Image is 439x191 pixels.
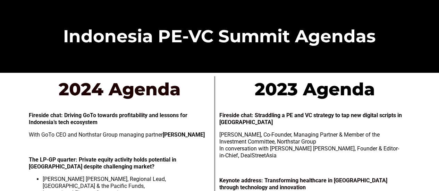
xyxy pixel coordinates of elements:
[29,131,211,138] p: With GoTo CEO and Northstar Group managing partner
[219,131,404,159] p: [PERSON_NAME], Co-Founder, Managing Partner & Member of the Investment Committee, Northstar Group...
[29,156,176,170] b: The LP-GP quarter: Private equity activity holds potential in [GEOGRAPHIC_DATA] despite challengi...
[163,131,205,138] b: [PERSON_NAME]
[219,177,387,191] strong: Keynote address: Transforming healthcare in [GEOGRAPHIC_DATA] through technology and innovation
[43,176,211,190] li: [PERSON_NAME] [PERSON_NAME], Regional Lead, [GEOGRAPHIC_DATA] & the Pacific Funds,
[219,112,402,125] b: Fireside chat: Straddling a PE and VC strategy to tap new digital scripts in [GEOGRAPHIC_DATA]
[29,112,187,125] b: Fireside chat: Driving GoTo towards profitability and lessons for Indonesia’s tech ecosystem
[210,76,420,102] p: 2023 Agenda
[19,76,221,102] p: 2024 Agenda
[25,28,414,45] h2: Indonesia PE-VC Summit Agendas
